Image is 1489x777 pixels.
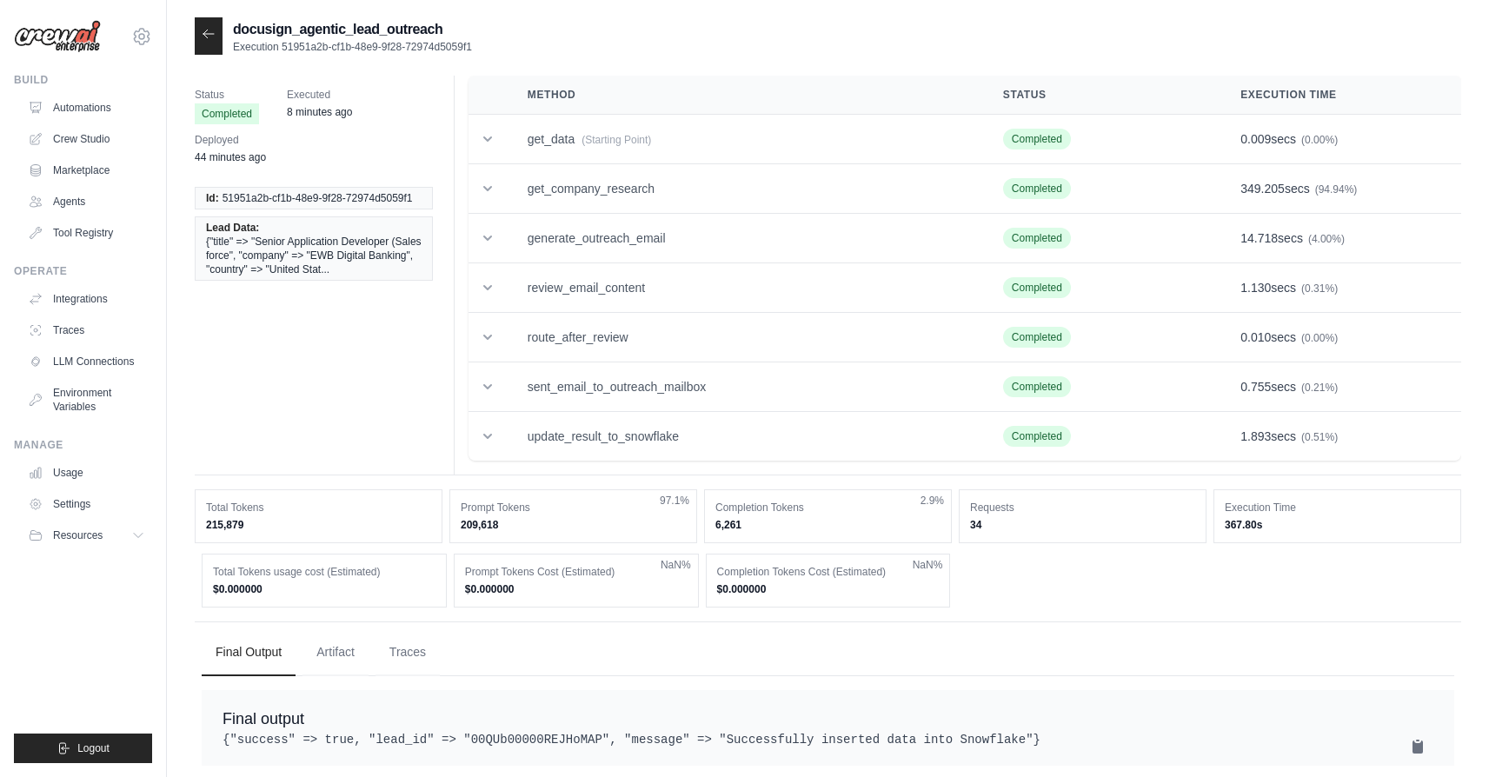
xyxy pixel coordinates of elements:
a: Marketplace [21,156,152,184]
span: Deployed [195,131,266,149]
th: Execution Time [1220,76,1461,115]
td: update_result_to_snowflake [507,412,982,462]
span: (0.31%) [1301,282,1338,295]
span: Status [195,86,259,103]
button: Logout [14,734,152,763]
button: Artifact [302,629,369,676]
span: Completed [1003,178,1071,199]
div: Manage [14,438,152,452]
a: Crew Studio [21,125,152,153]
td: secs [1220,412,1461,462]
span: {"title" => "Senior Application Developer (Salesforce", "company" => "EWB Digital Banking", "coun... [206,235,422,276]
td: secs [1220,313,1461,362]
span: (0.00%) [1301,134,1338,146]
dd: 367.80s [1225,518,1450,532]
span: Executed [287,86,352,103]
span: 1.893 [1240,429,1271,443]
span: Resources [53,528,103,542]
span: 0.010 [1240,330,1271,344]
a: Integrations [21,285,152,313]
td: sent_email_to_outreach_mailbox [507,362,982,412]
a: Settings [21,490,152,518]
td: secs [1220,362,1461,412]
button: Traces [376,629,440,676]
span: (94.94%) [1315,183,1358,196]
dd: 6,261 [715,518,941,532]
span: 14.718 [1240,231,1278,245]
span: (4.00%) [1308,233,1345,245]
td: get_company_research [507,164,982,214]
dt: Total Tokens usage cost (Estimated) [213,565,435,579]
span: NaN% [661,558,691,572]
td: generate_outreach_email [507,214,982,263]
span: Lead Data: [206,221,259,235]
th: Status [982,76,1220,115]
dd: 215,879 [206,518,431,532]
dt: Execution Time [1225,501,1450,515]
span: NaN% [913,558,943,572]
span: 97.1% [660,494,689,508]
dt: Total Tokens [206,501,431,515]
span: 51951a2b-cf1b-48e9-9f28-72974d5059f1 [223,191,413,205]
td: get_data [507,115,982,164]
span: Id: [206,191,219,205]
span: Completed [1003,277,1071,298]
dt: Requests [970,501,1195,515]
td: secs [1220,115,1461,164]
span: 349.205 [1240,182,1285,196]
dd: 34 [970,518,1195,532]
a: Automations [21,94,152,122]
a: Tool Registry [21,219,152,247]
th: Method [507,76,982,115]
span: 0.009 [1240,132,1271,146]
a: Traces [21,316,152,344]
span: Completed [1003,129,1071,149]
span: (0.51%) [1301,431,1338,443]
span: Logout [77,741,110,755]
dd: $0.000000 [717,582,940,596]
td: secs [1220,164,1461,214]
span: Final output [223,710,304,727]
dt: Prompt Tokens [461,501,686,515]
dt: Prompt Tokens Cost (Estimated) [465,565,688,579]
td: secs [1220,214,1461,263]
span: 2.9% [921,494,944,508]
h2: docusign_agentic_lead_outreach [233,19,472,40]
span: (0.00%) [1301,332,1338,344]
dd: $0.000000 [213,582,435,596]
button: Final Output [202,629,296,676]
span: Completed [195,103,259,124]
img: Logo [14,20,101,53]
button: Resources [21,521,152,549]
time: August 22, 2025 at 09:49 CDT [195,151,266,163]
a: Agents [21,188,152,216]
time: August 22, 2025 at 10:26 CDT [287,106,352,118]
div: Build [14,73,152,87]
dt: Completion Tokens Cost (Estimated) [717,565,940,579]
span: (0.21%) [1301,382,1338,394]
p: Execution 51951a2b-cf1b-48e9-9f28-72974d5059f1 [233,40,472,54]
span: Completed [1003,327,1071,348]
a: Usage [21,459,152,487]
pre: {"success" => true, "lead_id" => "00QUb00000REJHoMAP", "message" => "Successfully inserted data i... [223,731,1433,748]
dd: $0.000000 [465,582,688,596]
a: Environment Variables [21,379,152,421]
div: Operate [14,264,152,278]
span: Completed [1003,426,1071,447]
a: LLM Connections [21,348,152,375]
span: 0.755 [1240,380,1271,394]
dd: 209,618 [461,518,686,532]
td: review_email_content [507,263,982,313]
td: secs [1220,263,1461,313]
span: Completed [1003,376,1071,397]
dt: Completion Tokens [715,501,941,515]
span: (Starting Point) [582,134,651,146]
td: route_after_review [507,313,982,362]
span: Completed [1003,228,1071,249]
span: 1.130 [1240,281,1271,295]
